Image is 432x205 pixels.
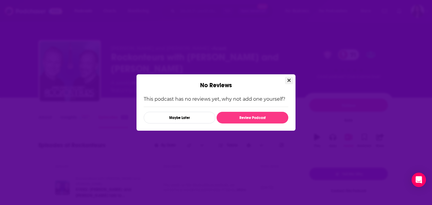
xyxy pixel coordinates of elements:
button: Review Podcast [217,112,288,123]
button: Maybe Later [144,112,215,123]
div: No Reviews [136,74,295,89]
button: Close [285,77,293,84]
div: Open Intercom Messenger [412,173,426,187]
p: This podcast has no reviews yet, why not add one yourself? [144,96,288,102]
